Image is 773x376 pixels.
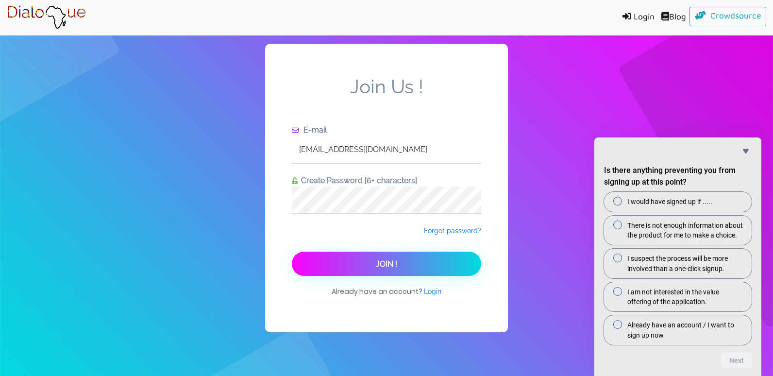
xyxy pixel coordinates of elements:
[658,7,689,29] a: Blog
[627,287,744,307] span: I am not interested in the value offering of the application.
[292,75,481,124] span: Join Us !
[332,286,441,306] span: Already have an account?
[604,165,752,188] h2: Is there anything preventing you from signing up at this point?
[300,125,327,135] span: E-mail
[627,320,744,340] span: Already have an account / I want to sign up now
[7,5,86,30] img: Brand
[604,145,752,368] div: Is there anything preventing you from signing up at this point?
[627,197,712,206] span: I would have signed up if .....
[424,288,441,295] span: Login
[722,353,752,368] button: Next question
[689,7,767,26] a: Crowdsource
[627,254,744,273] span: I suspect the process will be more involved than a one-click signup.
[292,252,481,276] button: Join !
[740,145,752,157] button: Hide survey
[292,136,481,163] input: Enter e-mail
[298,176,417,185] span: Create Password [6+ characters]
[424,287,441,296] a: Login
[627,221,744,240] span: There is not enough information about the product for me to make a choice.
[424,227,481,235] span: Forgot password?
[376,259,397,269] span: Join !
[424,226,481,236] a: Forgot password?
[604,192,752,345] div: Is there anything preventing you from signing up at this point?
[615,7,658,29] a: Login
